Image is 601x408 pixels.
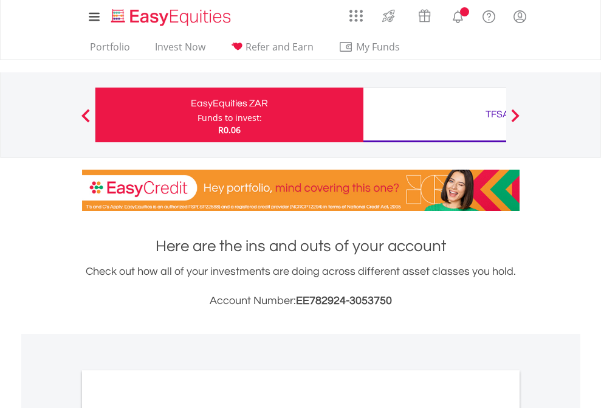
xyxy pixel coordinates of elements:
img: vouchers-v2.svg [414,6,434,26]
div: Funds to invest: [197,112,262,124]
span: R0.06 [218,124,241,136]
div: EasyEquities ZAR [103,95,356,112]
a: Refer and Earn [225,41,318,60]
h3: Account Number: [82,292,520,309]
a: Invest Now [150,41,210,60]
a: Home page [106,3,236,27]
span: Refer and Earn [246,40,314,54]
a: Vouchers [407,3,442,26]
h1: Here are the ins and outs of your account [82,235,520,257]
button: Next [503,115,527,127]
span: My Funds [338,39,418,55]
a: Notifications [442,3,473,27]
img: grid-menu-icon.svg [349,9,363,22]
button: Previous [74,115,98,127]
a: Portfolio [85,41,135,60]
a: FAQ's and Support [473,3,504,27]
img: EasyCredit Promotion Banner [82,170,520,211]
a: AppsGrid [342,3,371,22]
span: EE782924-3053750 [296,295,392,306]
div: Check out how all of your investments are doing across different asset classes you hold. [82,263,520,309]
a: My Profile [504,3,535,30]
img: EasyEquities_Logo.png [109,7,236,27]
img: thrive-v2.svg [379,6,399,26]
